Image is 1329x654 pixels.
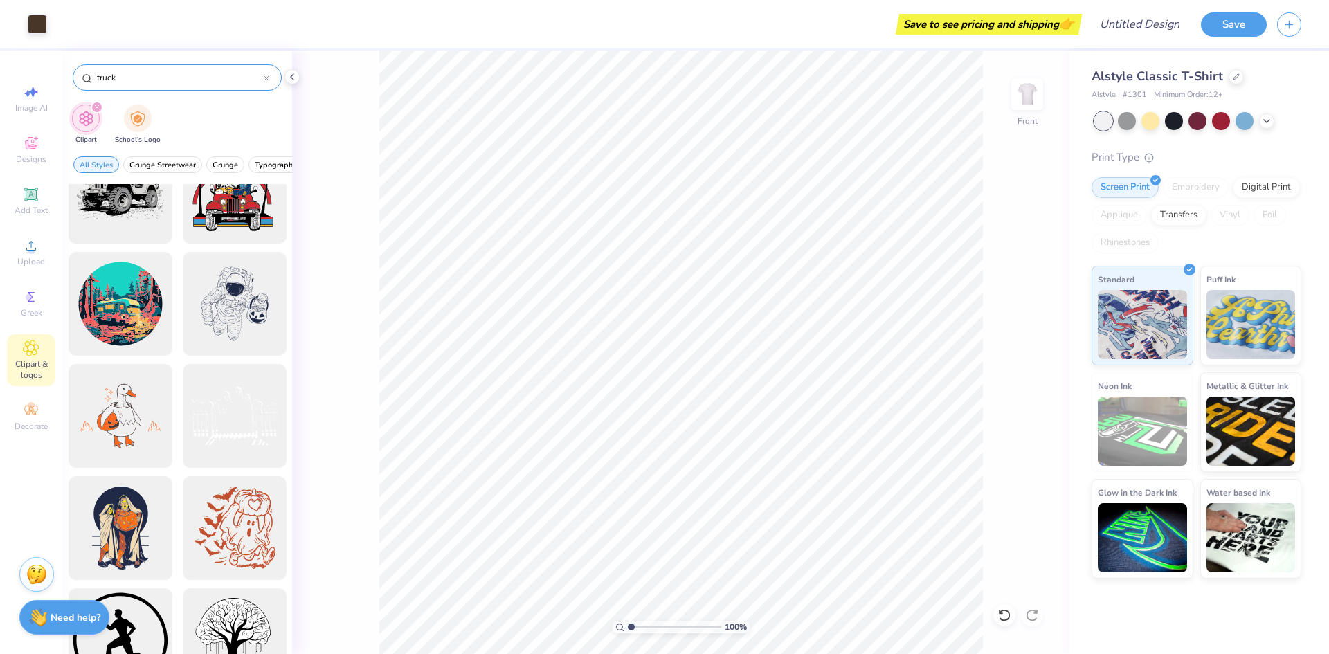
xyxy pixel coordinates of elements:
div: Screen Print [1092,177,1159,198]
span: Image AI [15,102,48,113]
span: Add Text [15,205,48,216]
span: Grunge [213,160,238,170]
button: filter button [123,156,202,173]
img: Clipart Image [78,111,94,127]
button: filter button [73,156,119,173]
div: Print Type [1092,149,1301,165]
input: Untitled Design [1089,10,1191,38]
span: Neon Ink [1098,379,1132,393]
div: Embroidery [1163,177,1229,198]
img: Puff Ink [1206,290,1296,359]
span: # 1301 [1123,89,1147,101]
img: Standard [1098,290,1187,359]
div: filter for School's Logo [115,105,161,145]
img: Front [1013,80,1041,108]
span: 100 % [725,621,747,633]
div: Transfers [1151,205,1206,226]
div: Save to see pricing and shipping [899,14,1078,35]
div: Front [1018,115,1038,127]
span: Metallic & Glitter Ink [1206,379,1288,393]
span: Designs [16,154,46,165]
img: Water based Ink [1206,503,1296,572]
img: Glow in the Dark Ink [1098,503,1187,572]
div: Vinyl [1211,205,1249,226]
span: Clipart [75,135,97,145]
span: All Styles [80,160,113,170]
img: School's Logo Image [130,111,145,127]
span: Greek [21,307,42,318]
strong: Need help? [51,611,100,624]
span: Glow in the Dark Ink [1098,485,1177,500]
span: Clipart & logos [7,358,55,381]
div: Digital Print [1233,177,1300,198]
div: Foil [1254,205,1286,226]
span: Alstyle [1092,89,1116,101]
span: Typography [255,160,297,170]
span: Decorate [15,421,48,432]
div: filter for Clipart [72,105,100,145]
button: filter button [72,105,100,145]
span: Grunge Streetwear [129,160,196,170]
span: 👉 [1059,15,1074,32]
button: Save [1201,12,1267,37]
button: filter button [206,156,244,173]
span: Water based Ink [1206,485,1270,500]
span: Alstyle Classic T-Shirt [1092,68,1223,84]
input: Try "Stars" [96,71,264,84]
img: Metallic & Glitter Ink [1206,397,1296,466]
span: Puff Ink [1206,272,1236,287]
div: Applique [1092,205,1147,226]
div: Rhinestones [1092,233,1159,253]
span: Standard [1098,272,1134,287]
span: Minimum Order: 12 + [1154,89,1223,101]
span: School's Logo [115,135,161,145]
button: filter button [115,105,161,145]
img: Neon Ink [1098,397,1187,466]
span: Upload [17,256,45,267]
button: filter button [248,156,303,173]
